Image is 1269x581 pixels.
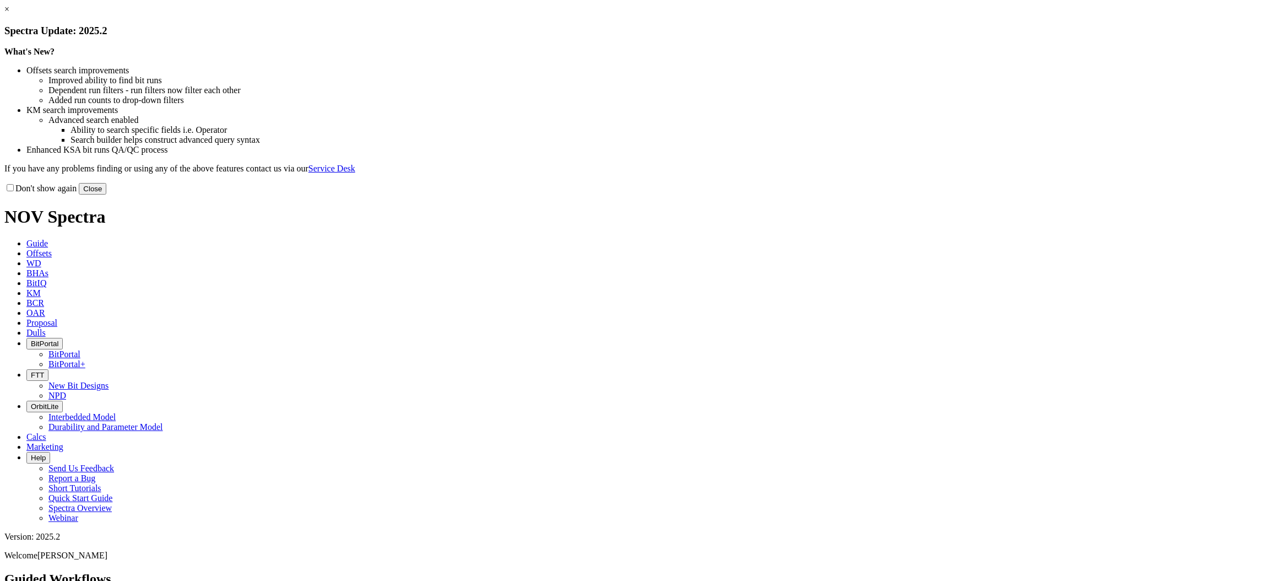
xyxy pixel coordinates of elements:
a: BitPortal [48,349,80,359]
a: NPD [48,391,66,400]
a: Short Tutorials [48,483,101,493]
h3: Spectra Update: 2025.2 [4,25,1265,37]
span: OrbitLite [31,402,58,411]
input: Don't show again [7,184,14,191]
a: × [4,4,9,14]
span: OAR [26,308,45,318]
span: [PERSON_NAME] [37,551,107,560]
li: Search builder helps construct advanced query syntax [70,135,1265,145]
a: Send Us Feedback [48,464,114,473]
a: Webinar [48,513,78,523]
li: Offsets search improvements [26,66,1265,76]
strong: What's New? [4,47,55,56]
a: Durability and Parameter Model [48,422,163,432]
a: Spectra Overview [48,503,112,513]
h1: NOV Spectra [4,207,1265,227]
a: Interbedded Model [48,412,116,422]
a: BitPortal+ [48,359,85,369]
span: Proposal [26,318,57,327]
span: Offsets [26,249,52,258]
a: Report a Bug [48,474,95,483]
li: Advanced search enabled [48,115,1265,125]
span: WD [26,259,41,268]
li: Improved ability to find bit runs [48,76,1265,85]
span: FTT [31,371,44,379]
button: Close [79,183,106,195]
p: Welcome [4,551,1265,561]
span: BitIQ [26,278,46,288]
span: BCR [26,298,44,308]
li: Enhanced KSA bit runs QA/QC process [26,145,1265,155]
span: Calcs [26,432,46,442]
a: Quick Start Guide [48,493,112,503]
span: Dulls [26,328,46,337]
a: Service Desk [308,164,355,173]
span: Guide [26,239,48,248]
span: Help [31,454,46,462]
li: Ability to search specific fields i.e. Operator [70,125,1265,135]
p: If you have any problems finding or using any of the above features contact us via our [4,164,1265,174]
li: Dependent run filters - run filters now filter each other [48,85,1265,95]
span: Marketing [26,442,63,451]
div: Version: 2025.2 [4,532,1265,542]
label: Don't show again [4,184,77,193]
span: BHAs [26,268,48,278]
span: KM [26,288,41,298]
li: KM search improvements [26,105,1265,115]
span: BitPortal [31,340,58,348]
a: New Bit Designs [48,381,109,390]
li: Added run counts to drop-down filters [48,95,1265,105]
